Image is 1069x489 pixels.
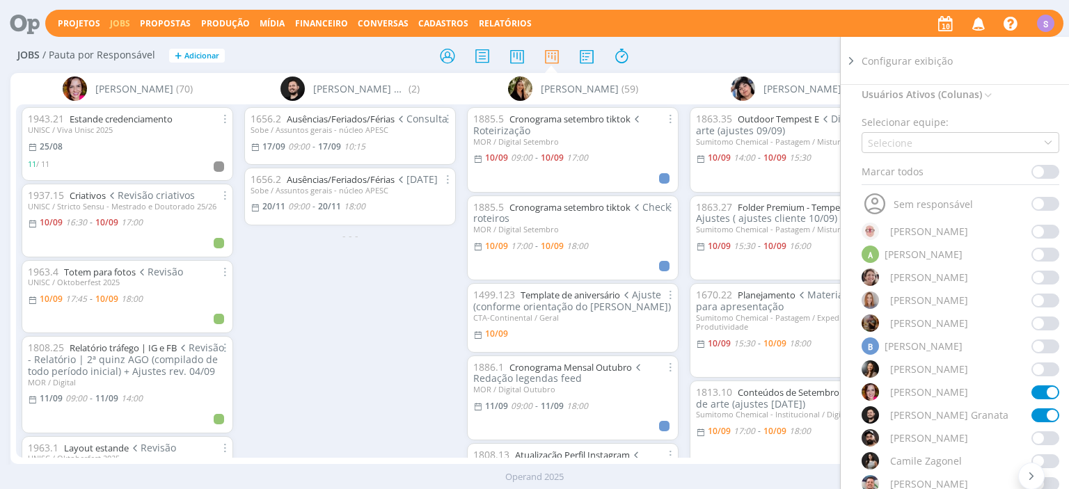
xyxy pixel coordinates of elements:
[28,189,64,202] span: 1937.15
[255,18,289,29] button: Mídia
[121,216,143,228] : 17:00
[95,392,118,404] : 11/09
[763,152,786,163] : 10/09
[28,341,64,354] span: 1808.25
[318,141,341,152] : 17/09
[696,313,895,331] div: Sumitomo Chemical - Pastagem / Expedição da Produtividade
[288,200,310,212] : 09:00
[251,125,450,134] div: Sobe / Assuntos gerais - núcleo APESC
[70,342,177,354] a: Relatório tráfego | IG e FB
[42,49,155,61] span: / Pauta por Responsável
[28,278,227,287] div: UNISC / Oktoberfest 2025
[312,202,315,211] : -
[129,441,176,454] span: Revisão
[106,189,195,202] span: Revisão criativos
[318,200,341,212] : 20/11
[28,202,227,211] div: UNISC / Stricto Sensu - Mestrado e Doutorado 25/26
[344,200,365,212] : 18:00
[885,339,963,353] span: [PERSON_NAME]
[409,81,420,96] span: (2)
[535,154,538,162] : -
[313,81,406,96] span: [PERSON_NAME] Granata
[414,18,473,29] button: Cadastros
[763,81,841,96] span: [PERSON_NAME]
[621,81,638,96] span: (59)
[295,17,348,29] span: Financeiro
[789,152,811,163] : 15:30
[65,216,87,228] : 16:30
[17,49,40,61] span: Jobs
[28,265,58,278] span: 1963.4
[734,337,755,349] : 15:30
[868,136,915,150] div: Selecione
[485,400,508,412] : 11/09
[106,18,134,29] button: Jobs
[473,200,670,225] span: Check roteiros
[890,385,968,399] span: [PERSON_NAME]
[473,360,504,374] span: 1886.1
[1036,11,1055,35] button: S
[479,17,532,29] a: Relatórios
[511,240,532,252] : 17:00
[758,242,761,250] : -
[696,288,880,313] span: Materializações para apresentação
[521,289,620,301] a: Template de aniversário
[63,77,87,101] img: B
[862,406,879,424] img: B
[70,189,106,202] a: Criativos
[894,197,973,211] span: Sem responsável
[541,81,619,96] span: [PERSON_NAME]
[110,17,130,29] a: Jobs
[287,173,395,186] a: Ausências/Feriados/Férias
[734,240,755,252] : 15:30
[535,402,538,410] : -
[734,152,755,163] : 14:00
[473,313,672,322] div: CTA-Continental / Geral
[251,173,281,186] span: 1656.2
[312,143,315,151] : -
[541,400,564,412] : 11/09
[696,385,732,399] span: 1813.10
[738,113,819,125] a: Outdoor Tempest E
[473,360,644,385] span: Redação legendas feed
[28,341,224,378] span: Revisão - Relatório | 2ª quinz AGO (compilado de todo período inicial) + Ajustes rev. 04/09
[731,77,755,101] img: E
[473,225,672,234] div: MOR / Digital Setembro
[567,400,588,412] : 18:00
[515,449,630,461] a: Atualização Perfil Instagram
[251,112,281,125] span: 1656.2
[862,360,879,378] img: B
[696,385,887,410] span: Direção de arte (ajustes [DATE])
[696,137,895,146] div: Sumitomo Chemical - Pastagem / Mistura tripla
[485,152,508,163] : 10/09
[862,86,994,104] span: Usuários Ativos (Colunas)
[862,136,915,150] div: Selecione
[40,392,63,404] : 11/09
[262,200,285,212] : 20/11
[763,240,786,252] : 10/09
[395,173,438,186] span: [DATE]
[862,291,879,309] img: A
[475,18,536,29] button: Relatórios
[862,223,879,240] img: A
[28,125,227,134] div: UNISC / Viva Unisc 2025
[738,201,855,214] a: Folder Premium - Tempest E
[890,408,1008,422] span: [PERSON_NAME] Granata
[890,362,968,376] span: [PERSON_NAME]
[140,17,191,29] span: Propostas
[136,265,183,278] span: Revisão
[696,225,895,234] div: Sumitomo Chemical - Pastagem / Mistura tripla
[696,410,895,419] div: Sumitomo Chemical - Institucional / Digital
[280,77,305,101] img: B
[354,18,413,29] button: Conversas
[28,378,227,387] div: MOR / Digital
[395,112,448,125] span: Consulta
[696,112,732,125] span: 1863.35
[65,293,87,305] : 17:45
[890,431,968,445] span: [PERSON_NAME]
[708,152,731,163] : 10/09
[890,224,968,239] span: [PERSON_NAME]
[541,152,564,163] : 10/09
[121,293,143,305] : 18:00
[169,49,225,63] button: +Adicionar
